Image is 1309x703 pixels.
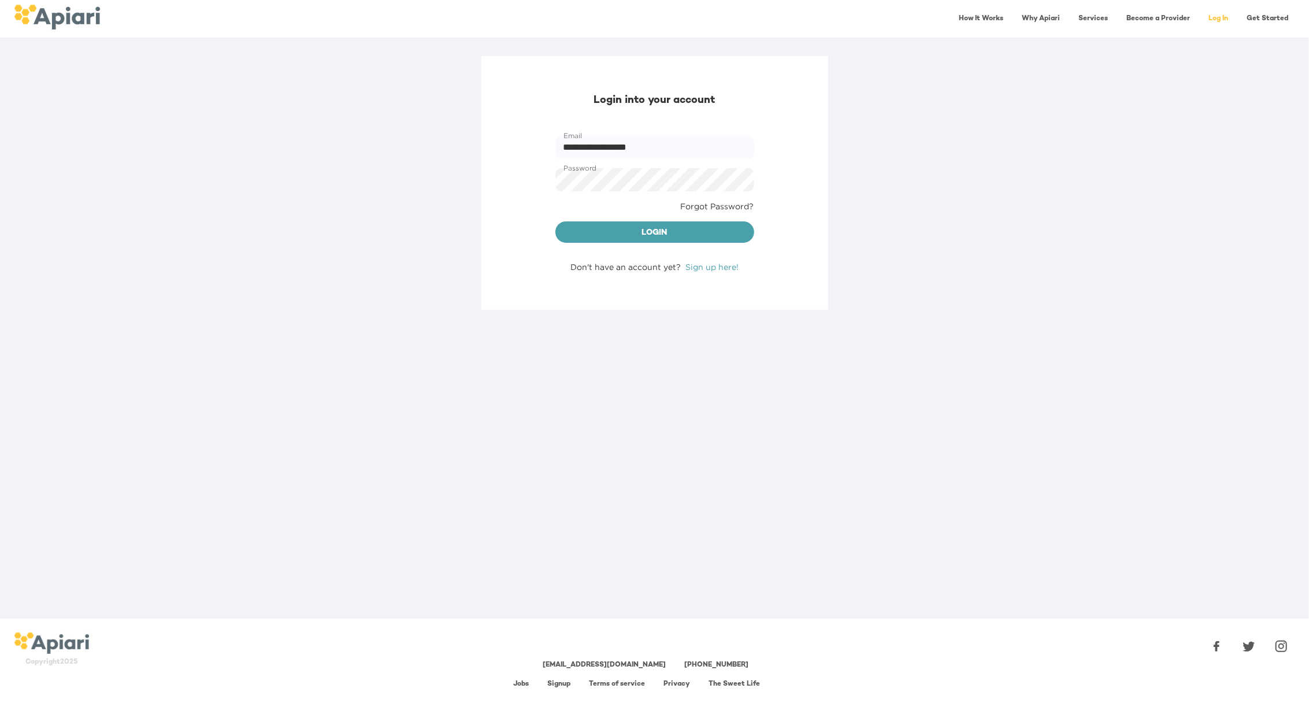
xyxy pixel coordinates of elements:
[513,680,529,688] a: Jobs
[1015,7,1067,31] a: Why Apiari
[14,5,100,29] img: logo
[14,657,89,667] div: Copyright 2025
[685,660,749,670] div: [PHONE_NUMBER]
[555,221,754,243] button: Login
[663,680,690,688] a: Privacy
[952,7,1010,31] a: How It Works
[565,226,745,240] span: Login
[555,93,754,108] div: Login into your account
[547,680,570,688] a: Signup
[709,680,760,688] a: The Sweet Life
[1071,7,1115,31] a: Services
[1119,7,1197,31] a: Become a Provider
[1202,7,1235,31] a: Log In
[1240,7,1295,31] a: Get Started
[589,680,645,688] a: Terms of service
[685,262,739,271] a: Sign up here!
[555,261,754,273] div: Don't have an account yet?
[14,632,89,654] img: logo
[543,661,666,669] a: [EMAIL_ADDRESS][DOMAIN_NAME]
[681,201,754,212] a: Forgot Password?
